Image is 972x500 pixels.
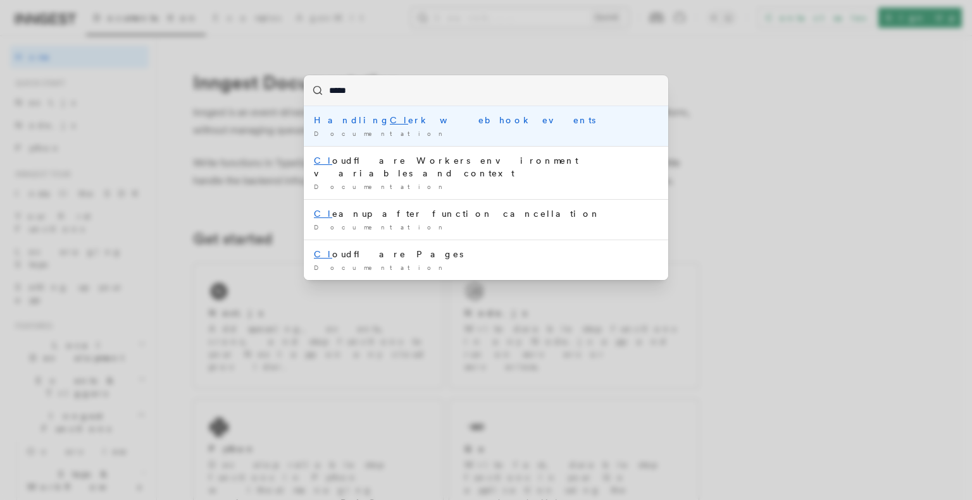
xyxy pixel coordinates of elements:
[314,155,332,166] mark: Cl
[314,248,658,260] div: oudflare Pages
[314,154,658,180] div: oudflare Workers environment variables and context
[314,264,447,271] span: Documentation
[314,207,658,220] div: eanup after function cancellation
[314,249,332,259] mark: Cl
[314,183,447,190] span: Documentation
[314,114,658,126] div: Handling erk webhook events
[314,130,447,137] span: Documentation
[390,115,408,125] mark: Cl
[314,223,447,231] span: Documentation
[314,209,332,219] mark: Cl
